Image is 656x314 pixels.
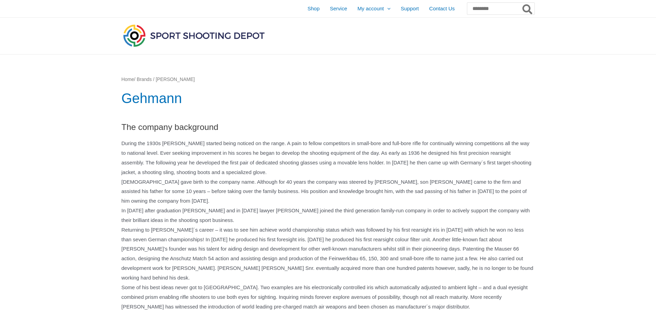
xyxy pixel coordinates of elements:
h1: Gehmann [122,89,535,108]
img: Sport Shooting Depot [122,23,266,48]
button: Search [521,3,534,14]
nav: Breadcrumb [122,75,535,84]
a: Home [122,77,134,82]
h2: The company background [122,122,535,133]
